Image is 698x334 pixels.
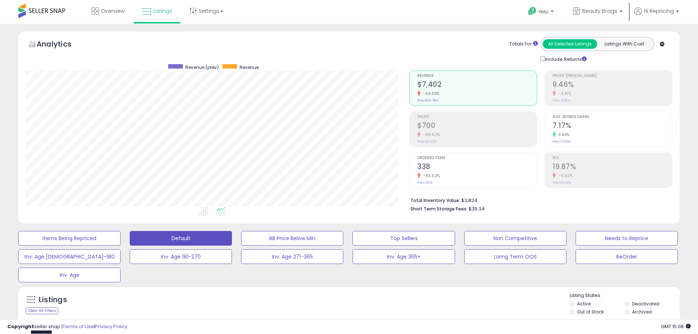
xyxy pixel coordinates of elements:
a: Terms of Use [63,323,94,330]
button: Inv. Age 365+ [352,249,455,264]
button: Lomg Term OOS [464,249,566,264]
button: Inv. Age 271-365 [241,249,343,264]
span: 2025-08-13 15:08 GMT [661,323,691,330]
small: -3.47% [556,91,571,96]
small: -5.52% [556,173,573,179]
span: Revenue [240,64,259,70]
button: Top Sellers [352,231,455,246]
button: Inv. Age [DEMOGRAPHIC_DATA]-180 [18,249,121,264]
label: Active [577,301,591,307]
span: Avg. Buybox Share [553,115,672,119]
button: Inv. Age [18,268,121,282]
div: Clear All Filters [26,307,58,314]
button: Needs to Reprice [576,231,678,246]
small: -65.62% [421,132,440,137]
button: Items Being Repriced [18,231,121,246]
a: Privacy Policy [95,323,127,330]
label: Archived [632,309,652,315]
button: BB Price Below Min [241,231,343,246]
strong: Copyright [7,323,34,330]
span: Help [539,8,549,15]
h2: 338 [417,162,537,172]
span: Revenue (prev) [185,64,219,70]
button: Inv. Age 181-270 [130,249,232,264]
div: seller snap | | [7,323,127,330]
button: ReOrder [576,249,678,264]
h2: $7,402 [417,80,537,90]
small: Prev: 9.80% [553,98,570,103]
small: Prev: 6.93% [553,139,570,144]
div: Totals For [509,41,538,48]
i: Get Help [528,7,537,16]
h5: Listings [39,295,67,305]
h2: 19.87% [553,162,672,172]
span: Profit [417,115,537,119]
span: Hi Repricing [644,7,674,15]
span: Listings [153,7,172,15]
span: Overview [101,7,125,15]
small: Prev: $2,036 [417,139,436,144]
small: Prev: 929 [417,180,432,185]
button: Listings With Cost [597,39,651,49]
li: $3,824 [410,195,667,204]
small: Prev: 21.03% [553,180,571,185]
h2: 7.17% [553,121,672,131]
small: -63.62% [421,173,440,179]
label: Deactivated [632,301,660,307]
b: Total Inventory Value: [410,197,460,203]
button: All Selected Listings [543,39,597,49]
span: $39.34 [469,205,485,212]
span: Ordered Items [417,156,537,160]
div: Include Returns [535,55,595,63]
button: Non Competitive [464,231,566,246]
label: Out of Stock [577,309,604,315]
a: Help [522,1,561,24]
button: Default [130,231,232,246]
h5: Analytics [37,39,86,51]
h2: 9.46% [553,80,672,90]
span: Profit [PERSON_NAME] [553,74,672,78]
small: Prev: $20,784 [417,98,438,103]
small: -64.39% [421,91,440,96]
span: ROI [553,156,672,160]
b: Short Term Storage Fees: [410,206,468,212]
a: Hi Repricing [634,7,679,24]
span: Revenue [417,74,537,78]
small: 3.46% [556,132,570,137]
span: Beauty Brags [582,7,617,15]
h2: $700 [417,121,537,131]
p: Listing States: [570,292,680,299]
